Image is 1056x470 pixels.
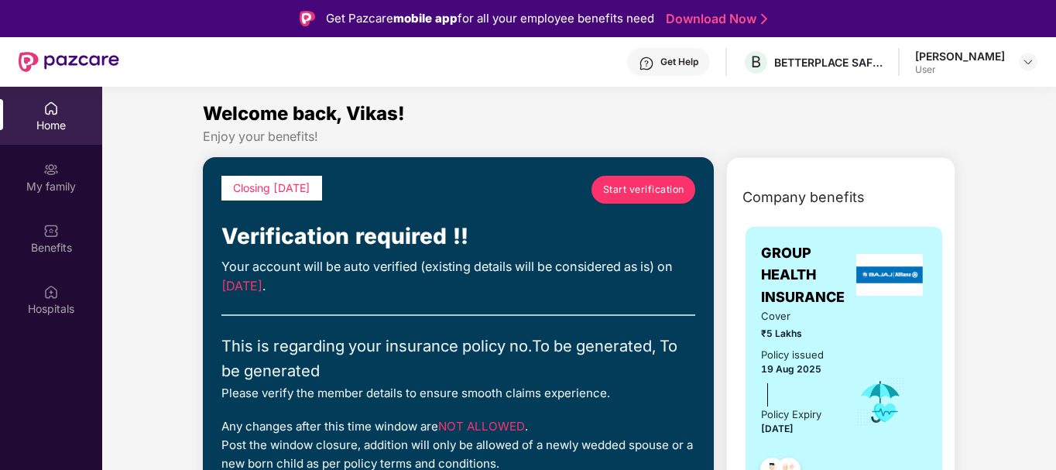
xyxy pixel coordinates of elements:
[761,326,834,341] span: ₹5 Lakhs
[221,334,695,383] div: This is regarding your insurance policy no. To be generated, To be generated
[221,219,695,253] div: Verification required !!
[915,49,1005,63] div: [PERSON_NAME]
[639,56,654,71] img: svg+xml;base64,PHN2ZyBpZD0iSGVscC0zMngzMiIgeG1sbnM9Imh0dHA6Ly93d3cudzMub3JnLzIwMDAvc3ZnIiB3aWR0aD...
[666,11,763,27] a: Download Now
[438,419,525,434] span: NOT ALLOWED
[43,284,59,300] img: svg+xml;base64,PHN2ZyBpZD0iSG9zcGl0YWxzIiB4bWxucz0iaHR0cDovL3d3dy53My5vcmcvMjAwMC9zdmciIHdpZHRoPS...
[761,347,824,363] div: Policy issued
[221,257,695,297] div: Your account will be auto verified (existing details will be considered as is) on .
[761,308,834,324] span: Cover
[233,181,310,194] span: Closing [DATE]
[761,423,794,434] span: [DATE]
[856,254,923,296] img: insurerLogo
[203,102,405,125] span: Welcome back, Vikas!
[221,278,262,293] span: [DATE]
[19,52,119,72] img: New Pazcare Logo
[326,9,654,28] div: Get Pazcare for all your employee benefits need
[751,53,761,71] span: B
[855,376,906,427] img: icon
[761,407,821,423] div: Policy Expiry
[742,187,865,208] span: Company benefits
[43,162,59,177] img: svg+xml;base64,PHN2ZyB3aWR0aD0iMjAiIGhlaWdodD0iMjAiIHZpZXdCb3g9IjAgMCAyMCAyMCIgZmlsbD0ibm9uZSIgeG...
[603,182,684,197] span: Start verification
[761,363,821,375] span: 19 Aug 2025
[393,11,458,26] strong: mobile app
[915,63,1005,76] div: User
[774,55,883,70] div: BETTERPLACE SAFETY SOLUTIONS PRIVATE LIMITED
[591,176,695,204] a: Start verification
[300,11,315,26] img: Logo
[43,223,59,238] img: svg+xml;base64,PHN2ZyBpZD0iQmVuZWZpdHMiIHhtbG5zPSJodHRwOi8vd3d3LnczLm9yZy8yMDAwL3N2ZyIgd2lkdGg9Ij...
[43,101,59,116] img: svg+xml;base64,PHN2ZyBpZD0iSG9tZSIgeG1sbnM9Imh0dHA6Ly93d3cudzMub3JnLzIwMDAvc3ZnIiB3aWR0aD0iMjAiIG...
[203,129,955,145] div: Enjoy your benefits!
[1022,56,1034,68] img: svg+xml;base64,PHN2ZyBpZD0iRHJvcGRvd24tMzJ4MzIiIHhtbG5zPSJodHRwOi8vd3d3LnczLm9yZy8yMDAwL3N2ZyIgd2...
[761,11,767,27] img: Stroke
[761,242,852,308] span: GROUP HEALTH INSURANCE
[221,384,695,403] div: Please verify the member details to ensure smooth claims experience.
[660,56,698,68] div: Get Help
